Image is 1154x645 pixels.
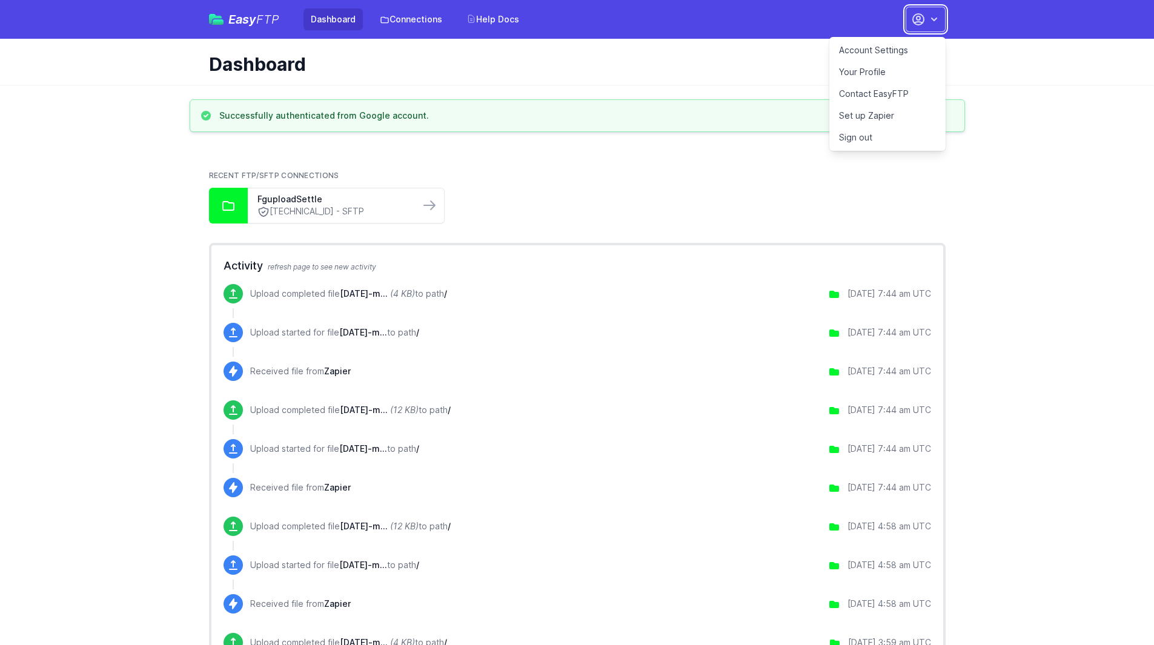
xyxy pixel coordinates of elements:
[829,105,946,127] a: Set up Zapier
[444,288,447,299] span: /
[209,13,279,25] a: EasyFTP
[829,127,946,148] a: Sign out
[209,171,946,180] h2: Recent FTP/SFTP Connections
[847,326,931,339] div: [DATE] 7:44 am UTC
[250,559,419,571] p: Upload started for file to path
[250,481,351,494] p: Received file from
[416,560,419,570] span: /
[829,61,946,83] a: Your Profile
[224,257,931,274] h2: Activity
[847,598,931,610] div: [DATE] 4:58 am UTC
[829,83,946,105] a: Contact EasyFTP
[448,405,451,415] span: /
[340,405,388,415] span: 2025-09-08-message_mfatfjkp.xlsx
[324,598,351,609] span: Zapier
[448,521,451,531] span: /
[250,404,451,416] p: Upload completed file to path
[268,262,376,271] span: refresh page to see new activity
[257,193,410,205] a: FguploadSettle
[829,39,946,61] a: Account Settings
[256,12,279,27] span: FTP
[373,8,449,30] a: Connections
[847,365,931,377] div: [DATE] 7:44 am UTC
[250,520,451,532] p: Upload completed file to path
[847,443,931,455] div: [DATE] 7:44 am UTC
[339,443,387,454] span: 2025-09-08-message_mfatfjkp.xlsx
[250,288,447,300] p: Upload completed file to path
[250,598,351,610] p: Received file from
[324,366,351,376] span: Zapier
[416,327,419,337] span: /
[416,443,419,454] span: /
[228,13,279,25] span: Easy
[390,521,419,531] i: (12 KB)
[250,326,419,339] p: Upload started for file to path
[847,520,931,532] div: [DATE] 4:58 am UTC
[459,8,526,30] a: Help Docs
[209,53,936,75] h1: Dashboard
[340,521,388,531] span: 2025-09-08-message_mfanj3e3.xlsx
[847,559,931,571] div: [DATE] 4:58 am UTC
[324,482,351,492] span: Zapier
[847,481,931,494] div: [DATE] 7:44 am UTC
[847,404,931,416] div: [DATE] 7:44 am UTC
[209,14,224,25] img: easyftp_logo.png
[250,365,351,377] p: Received file from
[257,205,410,218] a: [TECHNICAL_ID] - SFTP
[847,288,931,300] div: [DATE] 7:44 am UTC
[339,560,387,570] span: 2025-09-08-message_mfanj3e3.xlsx
[219,110,429,122] h3: Successfully authenticated from Google account.
[250,443,419,455] p: Upload started for file to path
[390,288,415,299] i: (4 KB)
[303,8,363,30] a: Dashboard
[339,327,387,337] span: 2025-09-08-message_mfatfksn.xlsx
[340,288,388,299] span: 2025-09-08-message_mfatfksn.xlsx
[390,405,419,415] i: (12 KB)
